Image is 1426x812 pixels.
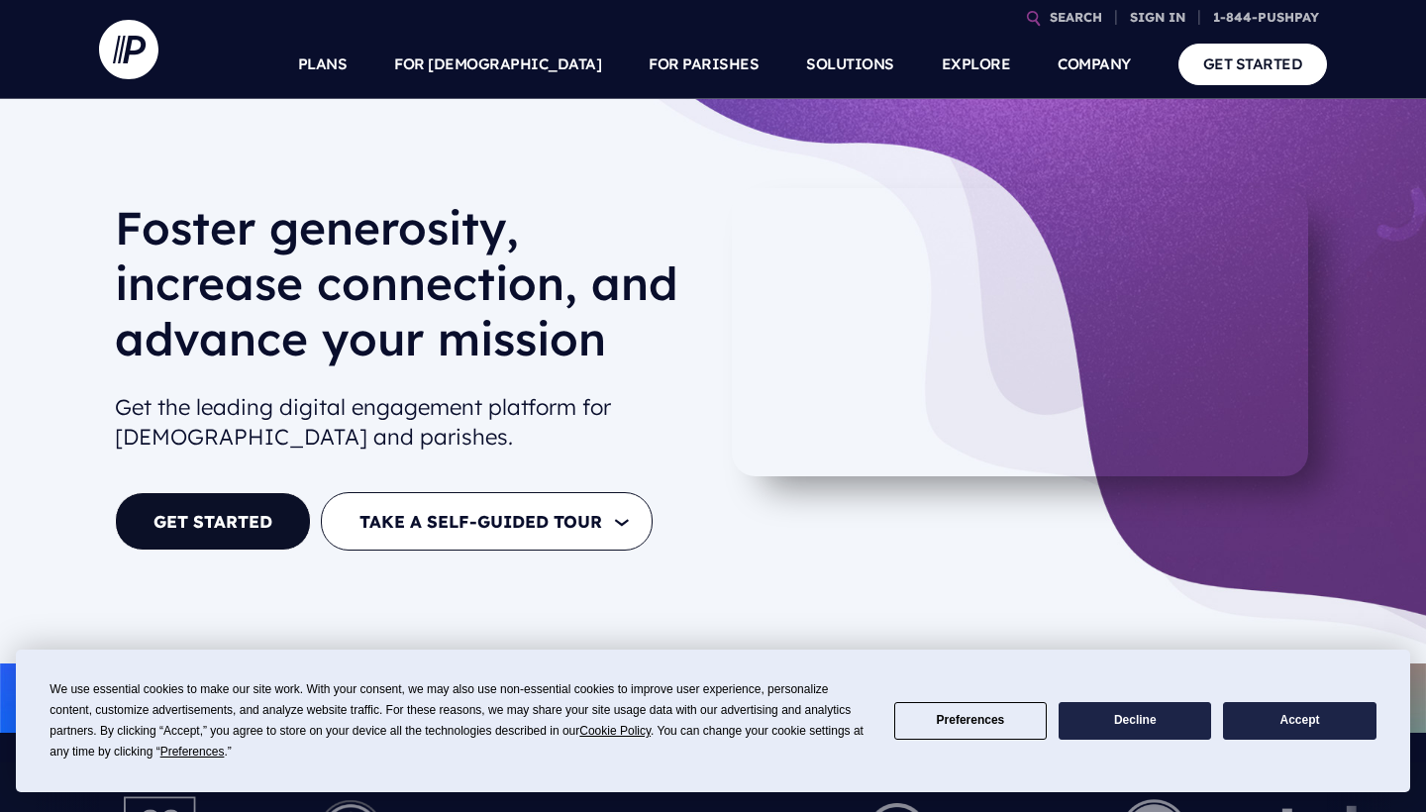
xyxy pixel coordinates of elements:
div: We use essential cookies to make our site work. With your consent, we may also use non-essential ... [50,679,869,762]
a: GET STARTED [1178,44,1328,84]
button: Preferences [894,702,1047,741]
a: EXPLORE [942,30,1011,99]
h1: Foster generosity, increase connection, and advance your mission [115,200,697,382]
a: COMPANY [1058,30,1131,99]
a: GET STARTED [115,492,311,551]
a: PLANS [298,30,348,99]
a: FOR PARISHES [649,30,759,99]
span: Cookie Policy [579,724,651,738]
button: Accept [1223,702,1375,741]
button: Decline [1059,702,1211,741]
span: Preferences [160,745,225,759]
a: FOR [DEMOGRAPHIC_DATA] [394,30,601,99]
button: TAKE A SELF-GUIDED TOUR [321,492,653,551]
a: SOLUTIONS [806,30,894,99]
h2: Get the leading digital engagement platform for [DEMOGRAPHIC_DATA] and parishes. [115,384,697,461]
div: Cookie Consent Prompt [16,650,1410,792]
